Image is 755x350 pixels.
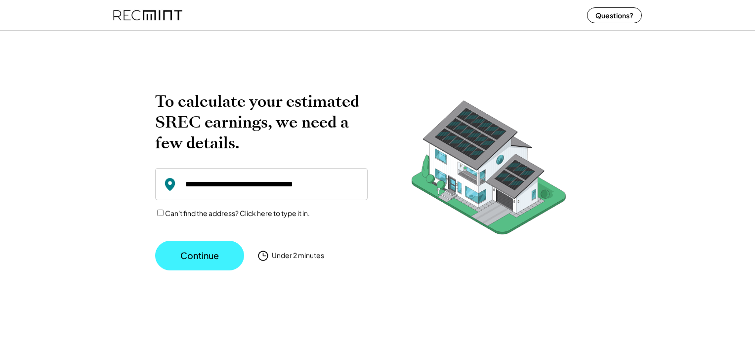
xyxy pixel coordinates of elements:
button: Continue [155,241,244,270]
img: RecMintArtboard%207.png [392,91,585,250]
img: recmint-logotype%403x%20%281%29.jpeg [113,2,182,28]
div: Under 2 minutes [272,251,324,261]
button: Questions? [587,7,642,23]
h2: To calculate your estimated SREC earnings, we need a few details. [155,91,368,153]
label: Can't find the address? Click here to type it in. [165,209,310,218]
